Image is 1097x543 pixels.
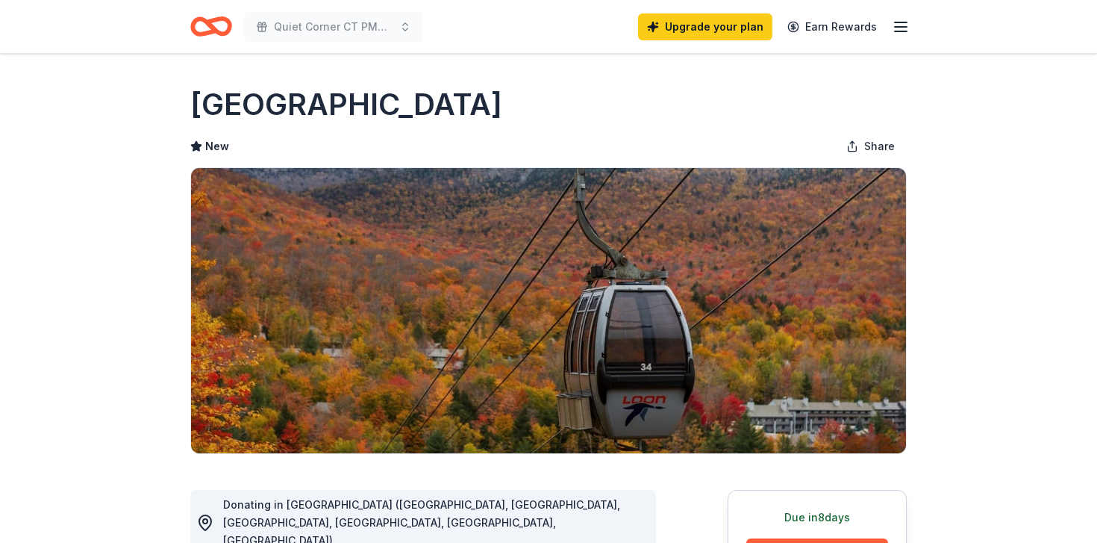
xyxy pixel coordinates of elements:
div: Due in 8 days [746,509,888,527]
a: Upgrade your plan [638,13,772,40]
img: Image for Loon Mountain Resort [191,168,906,453]
button: Quiet Corner CT PMC Kids Ride [244,12,423,42]
h1: [GEOGRAPHIC_DATA] [190,84,502,125]
span: New [205,137,229,155]
a: Home [190,9,232,44]
a: Earn Rewards [778,13,886,40]
button: Share [834,131,907,161]
span: Quiet Corner CT PMC Kids Ride [274,18,393,36]
span: Share [864,137,895,155]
